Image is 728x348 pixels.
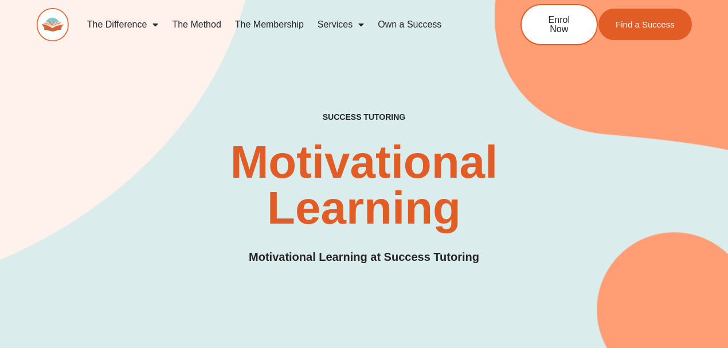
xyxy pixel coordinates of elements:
[520,4,598,45] a: Enrol Now
[165,11,228,38] a: The Method
[80,11,483,38] nav: Menu
[311,11,371,38] a: Services
[371,11,448,38] a: Own a Success
[539,15,580,34] span: Enrol Now
[216,139,512,231] h2: Motivational Learning
[80,11,166,38] a: The Difference
[249,248,479,266] h3: Motivational Learning at Success Tutoring
[598,9,692,40] a: Find a Success
[616,20,675,29] span: Find a Success
[228,11,311,38] a: The Membership
[267,112,461,122] h4: SUCCESS TUTORING​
